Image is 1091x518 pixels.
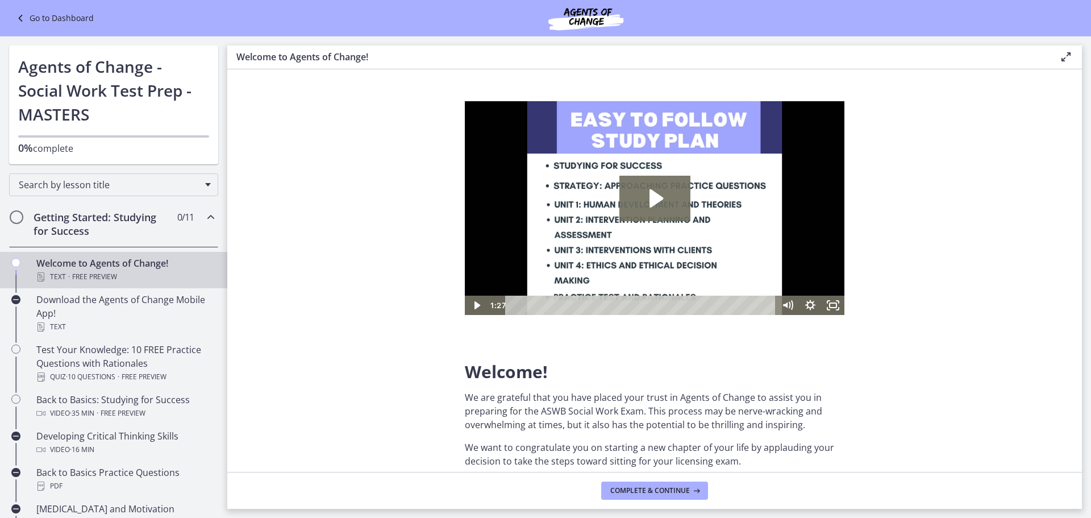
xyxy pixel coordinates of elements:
div: Back to Basics Practice Questions [36,466,214,493]
div: Video [36,443,214,457]
a: Go to Dashboard [14,11,94,25]
h3: Welcome to Agents of Change! [236,50,1041,64]
div: Text [36,270,214,284]
div: Download the Agents of Change Mobile App! [36,293,214,334]
div: Test Your Knowledge: 10 FREE Practice Questions with Rationales [36,343,214,384]
span: Free preview [101,407,145,420]
span: · 35 min [70,407,94,420]
span: 0% [18,141,33,155]
button: Mute [311,194,334,214]
h2: Getting Started: Studying for Success [34,210,172,238]
span: Complete & continue [610,486,690,495]
div: Quiz [36,370,214,384]
span: Search by lesson title [19,179,199,191]
button: Show settings menu [334,194,357,214]
span: · [118,370,119,384]
button: Complete & continue [601,482,708,500]
button: Fullscreen [357,194,380,214]
h1: Agents of Change - Social Work Test Prep - MASTERS [18,55,209,126]
span: 0 / 11 [177,210,194,224]
p: We are grateful that you have placed your trust in Agents of Change to assist you in preparing fo... [465,391,844,432]
span: Free preview [72,270,117,284]
span: · [97,407,98,420]
p: complete [18,141,209,155]
img: Agents of Change [518,5,654,32]
div: Search by lesson title [9,173,218,196]
span: Welcome! [465,360,548,383]
div: Playbar [49,194,306,214]
span: · 10 Questions [66,370,115,384]
div: Video [36,407,214,420]
span: · 16 min [70,443,94,457]
button: Play Video: c1o6hcmjueu5qasqsu00.mp4 [155,74,226,120]
div: PDF [36,479,214,493]
div: Developing Critical Thinking Skills [36,429,214,457]
span: · [68,270,70,284]
p: We want to congratulate you on starting a new chapter of your life by applauding your decision to... [465,441,844,468]
div: Back to Basics: Studying for Success [36,393,214,420]
div: Text [36,320,214,334]
div: Welcome to Agents of Change! [36,256,214,284]
span: Free preview [122,370,166,384]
